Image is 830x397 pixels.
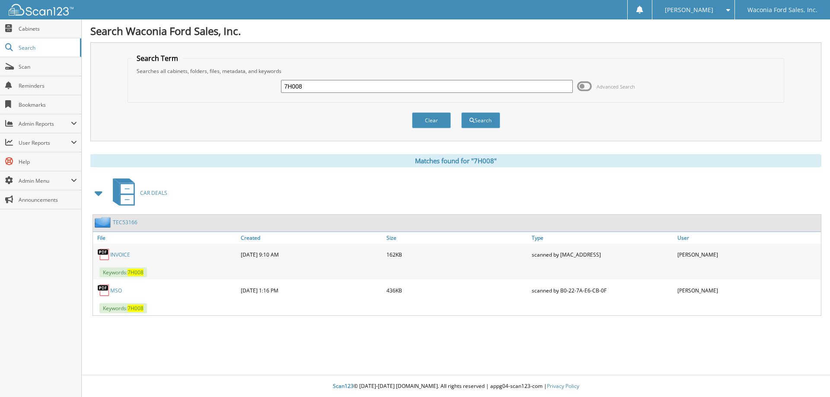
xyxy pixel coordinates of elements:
span: Scan123 [333,382,354,390]
img: scan123-logo-white.svg [9,4,73,16]
a: TEC53166 [113,219,137,226]
span: Waconia Ford Sales, Inc. [747,7,817,13]
a: CAR DEALS [108,176,167,210]
span: Scan [19,63,77,70]
a: Privacy Policy [547,382,579,390]
img: folder2.png [95,217,113,228]
div: Searches all cabinets, folders, files, metadata, and keywords [132,67,780,75]
a: INVOICE [110,251,130,258]
span: CAR DEALS [140,189,167,197]
div: [PERSON_NAME] [675,246,821,263]
div: Matches found for "7H008" [90,154,821,167]
img: PDF.png [97,248,110,261]
div: scanned by [MAC_ADDRESS] [530,246,675,263]
span: [PERSON_NAME] [665,7,713,13]
span: Bookmarks [19,101,77,108]
div: [DATE] 9:10 AM [239,246,384,263]
span: User Reports [19,139,71,146]
a: Created [239,232,384,244]
div: [DATE] 1:16 PM [239,282,384,299]
span: Cabinets [19,25,77,32]
span: Announcements [19,196,77,203]
span: Help [19,158,77,165]
a: File [93,232,239,244]
span: Admin Reports [19,120,71,127]
a: MSO [110,287,122,294]
span: Keywords: [99,303,147,313]
img: PDF.png [97,284,110,297]
div: scanned by B0-22-7A-E6-CB-0F [530,282,675,299]
a: User [675,232,821,244]
button: Search [461,112,500,128]
span: Admin Menu [19,177,71,184]
div: 436KB [384,282,530,299]
span: Search [19,44,76,51]
div: © [DATE]-[DATE] [DOMAIN_NAME]. All rights reserved | appg04-scan123-com | [82,376,830,397]
span: 7H008 [128,269,144,276]
div: 162KB [384,246,530,263]
button: Clear [412,112,451,128]
span: 7H008 [128,305,144,312]
span: Keywords: [99,267,147,277]
a: Type [530,232,675,244]
span: Reminders [19,82,77,89]
div: [PERSON_NAME] [675,282,821,299]
a: Size [384,232,530,244]
iframe: Chat Widget [787,356,830,397]
legend: Search Term [132,54,182,63]
span: Advanced Search [597,83,635,90]
h1: Search Waconia Ford Sales, Inc. [90,24,821,38]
